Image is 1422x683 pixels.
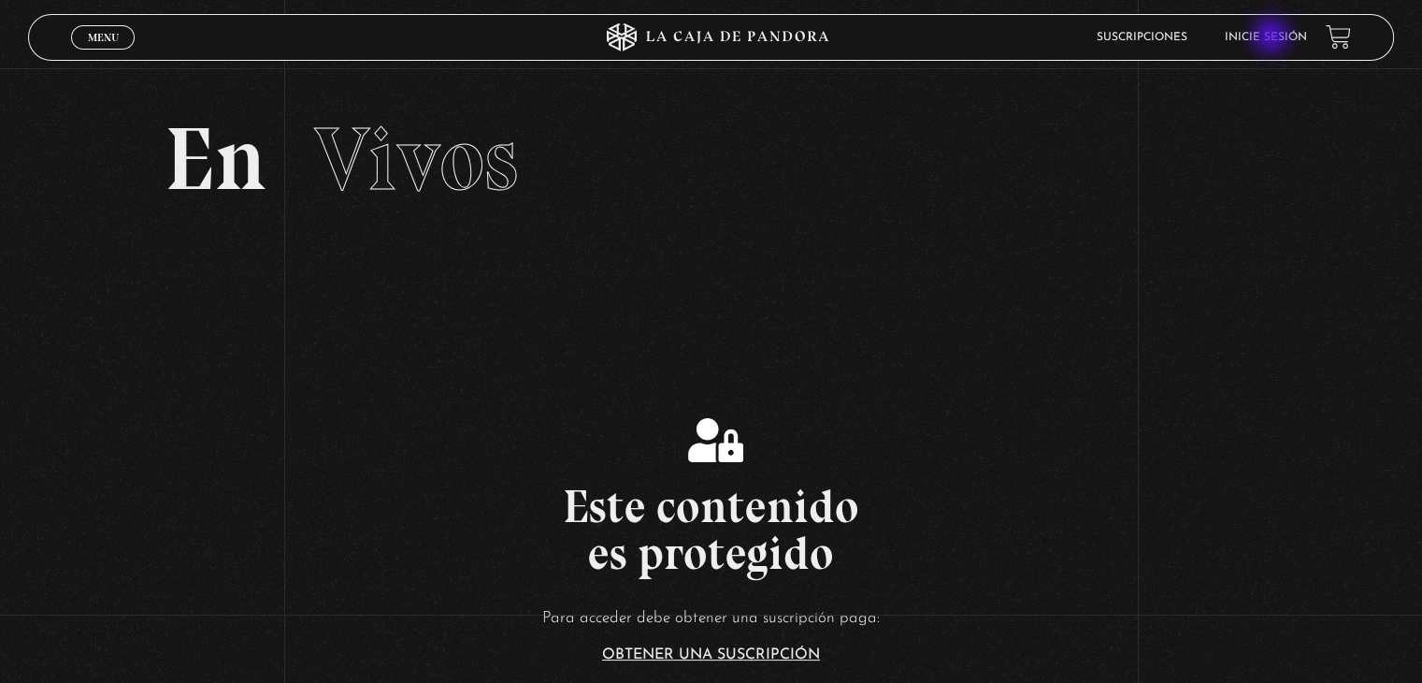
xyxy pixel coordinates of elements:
span: Menu [88,32,119,43]
span: Cerrar [81,47,125,60]
a: Suscripciones [1097,32,1187,43]
h2: En [165,115,1257,204]
a: Inicie sesión [1225,32,1307,43]
a: Obtener una suscripción [602,647,820,662]
span: Vivos [314,106,518,212]
a: View your shopping cart [1326,24,1351,50]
